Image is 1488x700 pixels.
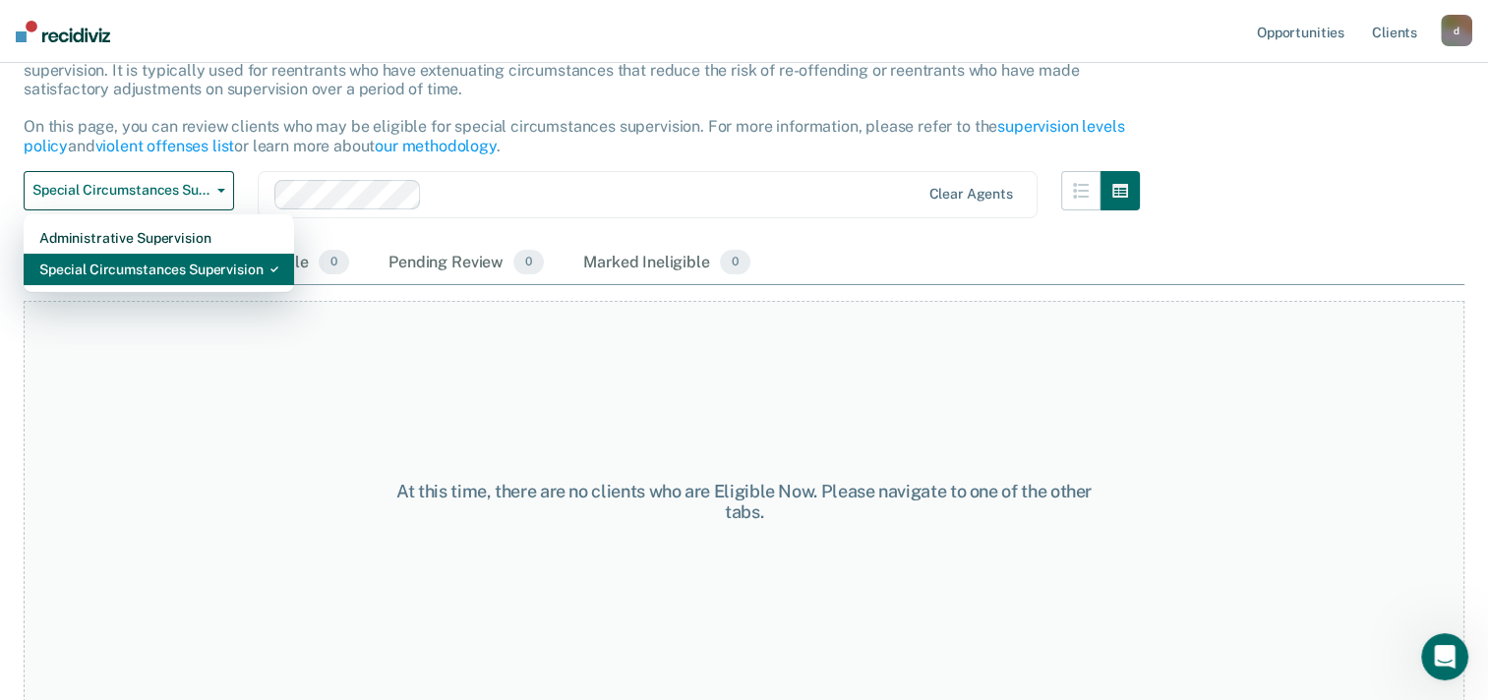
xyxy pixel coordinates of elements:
[385,242,548,285] div: Pending Review0
[513,250,544,275] span: 0
[720,250,750,275] span: 0
[24,171,234,210] button: Special Circumstances Supervision
[24,42,1124,155] p: Special circumstances supervision allows reentrants who are not eligible for traditional administ...
[1441,15,1472,46] button: d
[319,250,349,275] span: 0
[95,137,235,155] a: violent offenses list
[39,222,278,254] div: Administrative Supervision
[375,137,497,155] a: our methodology
[16,21,110,42] img: Recidiviz
[928,186,1012,203] div: Clear agents
[1421,633,1468,680] iframe: Intercom live chat
[32,182,209,199] span: Special Circumstances Supervision
[385,481,1104,523] div: At this time, there are no clients who are Eligible Now. Please navigate to one of the other tabs.
[24,117,1124,154] a: supervision levels policy
[39,254,278,285] div: Special Circumstances Supervision
[579,242,754,285] div: Marked Ineligible0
